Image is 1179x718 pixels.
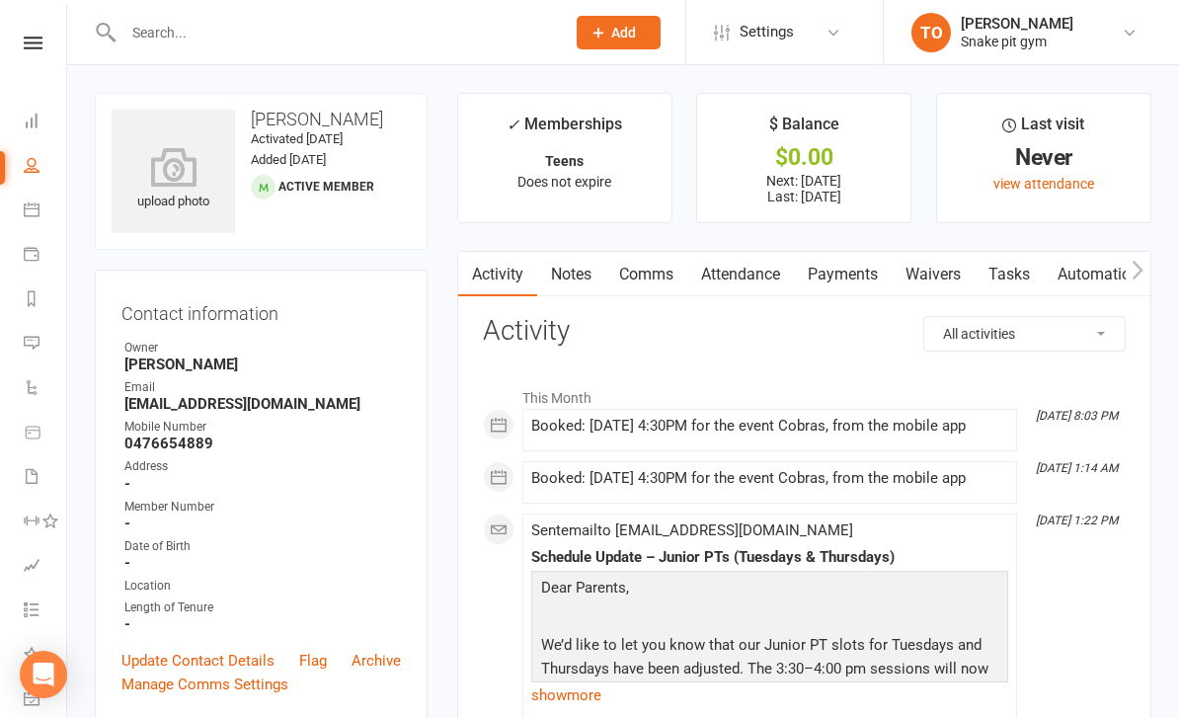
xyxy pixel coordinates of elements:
a: Attendance [687,252,794,297]
strong: 0476654889 [124,435,401,452]
i: ✓ [507,116,519,134]
div: Booked: [DATE] 4:30PM for the event Cobras, from the mobile app [531,418,1008,435]
div: TO [911,13,951,52]
a: Waivers [892,252,975,297]
strong: Teens [545,153,584,169]
a: Comms [605,252,687,297]
div: Date of Birth [124,537,401,556]
a: Update Contact Details [121,649,275,673]
div: Booked: [DATE] 4:30PM for the event Cobras, from the mobile app [531,470,1008,487]
span: Sent email to [EMAIL_ADDRESS][DOMAIN_NAME] [531,521,853,539]
span: Settings [740,10,794,54]
a: Dashboard [24,101,68,145]
i: [DATE] 8:03 PM [1036,409,1118,423]
p: Dear Parents, [536,576,1003,604]
a: Payments [794,252,892,297]
a: Assessments [24,545,68,590]
a: People [24,145,68,190]
li: This Month [483,377,1126,409]
strong: - [124,554,401,572]
a: Product Sales [24,412,68,456]
div: [PERSON_NAME] [961,15,1073,33]
strong: [EMAIL_ADDRESS][DOMAIN_NAME] [124,395,401,413]
strong: [PERSON_NAME] [124,356,401,373]
time: Activated [DATE] [251,131,343,146]
strong: - [124,475,401,493]
div: upload photo [112,147,235,212]
div: Location [124,577,401,596]
div: Member Number [124,498,401,517]
div: Last visit [1002,112,1084,147]
span: Add [611,25,636,40]
button: Add [577,16,661,49]
a: Archive [352,649,401,673]
span: Active member [278,180,374,194]
a: show more [531,681,1008,709]
div: Owner [124,339,401,358]
h3: [PERSON_NAME] [112,110,411,129]
div: Length of Tenure [124,598,401,617]
div: Snake pit gym [961,33,1073,50]
div: Never [955,147,1133,168]
a: Notes [537,252,605,297]
a: Tasks [975,252,1044,297]
p: We’d like to let you know that our Junior PT slots for Tuesdays and Thursdays have been adjusted.... [536,633,1003,709]
div: Memberships [507,112,622,148]
strong: - [124,515,401,532]
div: Open Intercom Messenger [20,651,67,698]
a: Reports [24,279,68,323]
input: Search... [118,19,551,46]
i: [DATE] 1:22 PM [1036,514,1118,527]
a: What's New [24,634,68,678]
span: Does not expire [517,174,611,190]
a: Flag [299,649,327,673]
a: Automations [1044,252,1161,297]
div: $ Balance [769,112,839,147]
div: Email [124,378,401,397]
p: Next: [DATE] Last: [DATE] [715,173,893,204]
a: view attendance [993,176,1094,192]
i: [DATE] 1:14 AM [1036,461,1118,475]
div: Schedule Update – Junior PTs (Tuesdays & Thursdays) [531,549,1008,566]
div: Address [124,457,401,476]
a: Calendar [24,190,68,234]
a: Payments [24,234,68,279]
div: $0.00 [715,147,893,168]
a: Manage Comms Settings [121,673,288,696]
time: Added [DATE] [251,152,326,167]
div: Mobile Number [124,418,401,437]
h3: Contact information [121,296,401,324]
a: Activity [458,252,537,297]
h3: Activity [483,316,1126,347]
strong: - [124,615,401,633]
